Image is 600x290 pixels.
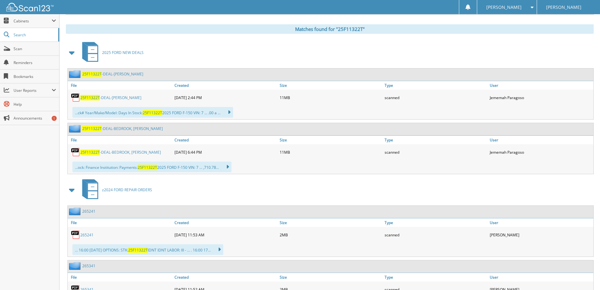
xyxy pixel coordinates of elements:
[102,50,144,55] span: 2025 FORD NEW DEALS
[173,228,278,241] div: [DATE] 11:53 AM
[14,115,56,121] span: Announcements
[78,177,152,202] a: z2024 FORD REPAIR ORDERS
[173,218,278,227] a: Created
[69,207,82,215] img: folder2.png
[278,136,383,144] a: Size
[138,165,157,170] span: 25F11322T
[14,60,56,65] span: Reminders
[82,209,95,214] a: 265241
[488,218,593,227] a: User
[278,91,383,104] div: 11MB
[14,18,52,24] span: Cabinets
[383,146,488,158] div: scanned
[128,247,148,253] span: 25F11322T
[278,273,383,281] a: Size
[383,228,488,241] div: scanned
[488,91,593,104] div: Jememah Paragoso
[82,71,102,77] span: 25F11322T
[488,146,593,158] div: Jememah Paragoso
[68,218,173,227] a: File
[68,136,173,144] a: File
[80,150,161,155] a: 25F11322T-DEAL-BEDROOK, [PERSON_NAME]
[82,126,163,131] a: 25F11322T-DEAL-BEDROOK, [PERSON_NAME]
[68,273,173,281] a: File
[278,146,383,158] div: 11MB
[82,263,95,269] a: 265341
[383,81,488,90] a: Type
[488,81,593,90] a: User
[278,218,383,227] a: Size
[72,244,223,255] div: ... 16:00 [DATE] OPTIONS: STK: IDNT IDNT LABOR: III - ... . 16:00 17...
[66,24,594,34] div: Matches found for "25F11322T"
[486,5,522,9] span: [PERSON_NAME]
[278,81,383,90] a: Size
[143,110,162,115] span: 25F11322T
[14,102,56,107] span: Help
[383,136,488,144] a: Type
[72,162,231,172] div: ...ock: Finance Institution: Payments: 2025 FORD F-150 VIN: 7 ... ,710.78...
[383,218,488,227] a: Type
[80,232,94,238] a: 265241
[14,74,56,79] span: Bookmarks
[71,147,80,157] img: PDF.png
[80,95,100,100] span: 25F11322T
[546,5,581,9] span: [PERSON_NAME]
[278,228,383,241] div: 2MB
[72,107,233,118] div: ...ck# Year/Make/Model: Days In Stock: 2025 FORD F-150 VIN: 7 ... .00 a ...
[69,262,82,270] img: folder2.png
[71,230,80,240] img: PDF.png
[488,228,593,241] div: [PERSON_NAME]
[383,91,488,104] div: scanned
[102,187,152,192] span: z2024 FORD REPAIR ORDERS
[488,136,593,144] a: User
[173,91,278,104] div: [DATE] 2:44 PM
[68,81,173,90] a: File
[71,93,80,102] img: PDF.png
[52,116,57,121] div: 1
[78,40,144,65] a: 2025 FORD NEW DEALS
[14,32,55,38] span: Search
[69,125,82,133] img: folder2.png
[14,88,52,93] span: User Reports
[80,150,100,155] span: 25F11322T
[14,46,56,51] span: Scan
[173,146,278,158] div: [DATE] 6:44 PM
[82,126,102,131] span: 25F11322T
[173,81,278,90] a: Created
[80,95,141,100] a: 25F11322T-DEAL-[PERSON_NAME]
[383,273,488,281] a: Type
[488,273,593,281] a: User
[6,3,54,11] img: scan123-logo-white.svg
[69,70,82,78] img: folder2.png
[173,136,278,144] a: Created
[82,71,143,77] a: 25F11322T-DEAL-[PERSON_NAME]
[173,273,278,281] a: Created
